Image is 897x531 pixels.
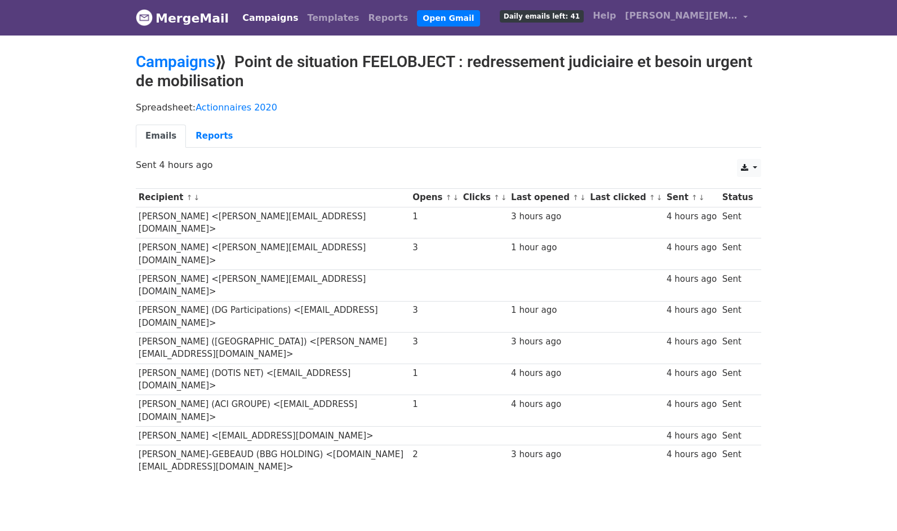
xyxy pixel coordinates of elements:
iframe: Chat Widget [841,477,897,531]
div: 4 hours ago [667,448,717,461]
p: Sent 4 hours ago [136,159,761,171]
td: Sent [720,445,756,476]
div: 1 hour ago [511,304,584,317]
a: ↓ [656,193,663,202]
th: Sent [664,188,720,207]
td: [PERSON_NAME] (DOTIS NET) <[EMAIL_ADDRESS][DOMAIN_NAME]> [136,364,410,395]
a: ↑ [691,193,698,202]
div: Widget de chat [841,477,897,531]
h2: ⟫ Point de situation FEELOBJECT : redressement judiciaire et besoin urgent de mobilisation [136,52,761,90]
a: Reports [364,7,413,29]
a: Daily emails left: 41 [495,5,588,27]
th: Recipient [136,188,410,207]
div: 4 hours ago [511,367,584,380]
td: Sent [720,269,756,301]
div: 4 hours ago [511,398,584,411]
div: 4 hours ago [667,398,717,411]
td: [PERSON_NAME] <[PERSON_NAME][EMAIL_ADDRESS][DOMAIN_NAME]> [136,269,410,301]
div: 3 [412,335,458,348]
a: ↓ [193,193,199,202]
a: Reports [186,125,242,148]
td: Sent [720,301,756,333]
div: 4 hours ago [667,241,717,254]
td: [PERSON_NAME] <[PERSON_NAME][EMAIL_ADDRESS][DOMAIN_NAME]> [136,238,410,270]
div: 4 hours ago [667,335,717,348]
div: 3 hours ago [511,210,584,223]
td: Sent [720,333,756,364]
div: 1 hour ago [511,241,584,254]
div: 1 [412,398,458,411]
a: Templates [303,7,363,29]
a: ↓ [580,193,586,202]
a: ↑ [494,193,500,202]
div: 1 [412,367,458,380]
div: 4 hours ago [667,367,717,380]
div: 4 hours ago [667,273,717,286]
a: ↓ [501,193,507,202]
a: MergeMail [136,6,229,30]
td: [PERSON_NAME]-GEBEAUD (BBG HOLDING) <[DOMAIN_NAME][EMAIL_ADDRESS][DOMAIN_NAME]> [136,445,410,476]
th: Status [720,188,756,207]
div: 1 [412,210,458,223]
span: [PERSON_NAME][EMAIL_ADDRESS][DOMAIN_NAME] [625,9,738,23]
a: ↓ [452,193,459,202]
span: Daily emails left: 41 [500,10,584,23]
td: Sent [720,207,756,238]
th: Last clicked [587,188,664,207]
div: 3 [412,304,458,317]
a: ↑ [649,193,655,202]
img: MergeMail logo [136,9,153,26]
td: [PERSON_NAME] <[EMAIL_ADDRESS][DOMAIN_NAME]> [136,426,410,445]
td: Sent [720,426,756,445]
div: 3 [412,241,458,254]
div: 3 hours ago [511,448,584,461]
a: ↑ [186,193,193,202]
div: 3 hours ago [511,335,584,348]
td: [PERSON_NAME] (DG Participations) <[EMAIL_ADDRESS][DOMAIN_NAME]> [136,301,410,333]
a: ↓ [699,193,705,202]
a: [PERSON_NAME][EMAIL_ADDRESS][DOMAIN_NAME] [620,5,752,31]
div: 4 hours ago [667,430,717,442]
a: ↑ [446,193,452,202]
th: Opens [410,188,460,207]
a: Open Gmail [417,10,479,26]
td: Sent [720,238,756,270]
a: Actionnaires 2020 [196,102,277,113]
div: 2 [412,448,458,461]
a: Emails [136,125,186,148]
a: ↑ [572,193,579,202]
td: [PERSON_NAME] (ACI GROUPE) <[EMAIL_ADDRESS][DOMAIN_NAME]> [136,395,410,427]
th: Clicks [460,188,508,207]
td: Sent [720,364,756,395]
td: [PERSON_NAME] ([GEOGRAPHIC_DATA]) <[PERSON_NAME][EMAIL_ADDRESS][DOMAIN_NAME]> [136,333,410,364]
a: Help [588,5,620,27]
a: Campaigns [136,52,215,71]
div: 4 hours ago [667,304,717,317]
a: Campaigns [238,7,303,29]
p: Spreadsheet: [136,101,761,113]
th: Last opened [508,188,587,207]
td: Sent [720,395,756,427]
td: [PERSON_NAME] <[PERSON_NAME][EMAIL_ADDRESS][DOMAIN_NAME]> [136,207,410,238]
div: 4 hours ago [667,210,717,223]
